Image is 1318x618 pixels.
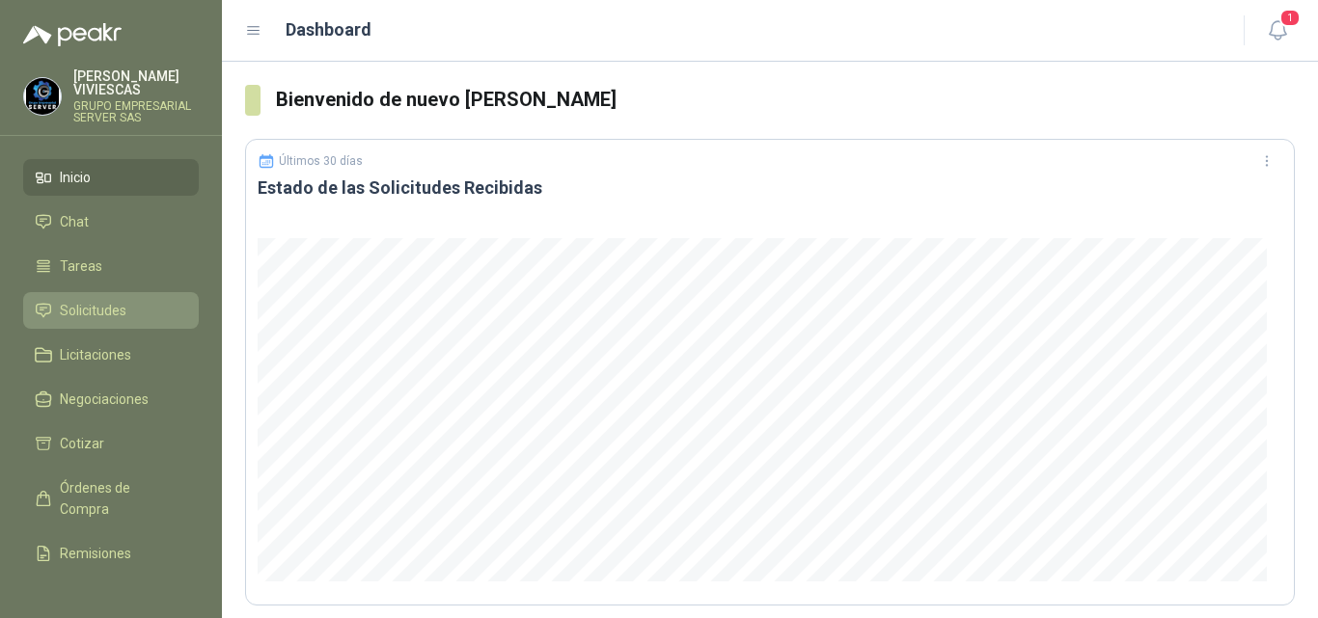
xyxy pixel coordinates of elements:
[23,248,199,284] a: Tareas
[279,154,363,168] p: Últimos 30 días
[60,300,126,321] span: Solicitudes
[24,78,61,115] img: Company Logo
[23,336,199,373] a: Licitaciones
[23,159,199,196] a: Inicio
[60,344,131,365] span: Licitaciones
[60,543,131,564] span: Remisiones
[23,292,199,329] a: Solicitudes
[23,203,199,240] a: Chat
[23,535,199,572] a: Remisiones
[1279,9,1301,27] span: 1
[60,433,104,454] span: Cotizar
[60,389,149,410] span: Negociaciones
[258,176,1282,200] h3: Estado de las Solicitudes Recibidas
[23,23,122,46] img: Logo peakr
[60,211,89,232] span: Chat
[60,255,102,277] span: Tareas
[286,16,371,43] h1: Dashboard
[1260,13,1295,48] button: 1
[73,100,199,123] p: GRUPO EMPRESARIAL SERVER SAS
[23,470,199,527] a: Órdenes de Compra
[60,167,91,188] span: Inicio
[60,477,180,520] span: Órdenes de Compra
[23,381,199,417] a: Negociaciones
[23,425,199,462] a: Cotizar
[73,69,199,96] p: [PERSON_NAME] VIVIESCAS
[276,85,1295,115] h3: Bienvenido de nuevo [PERSON_NAME]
